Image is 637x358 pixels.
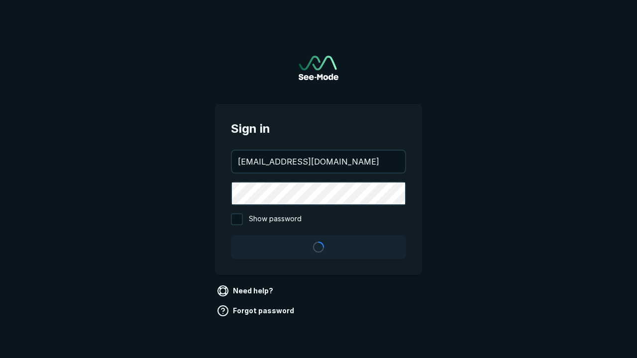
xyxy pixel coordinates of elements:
a: Forgot password [215,303,298,319]
img: See-Mode Logo [299,56,338,80]
input: your@email.com [232,151,405,173]
a: Need help? [215,283,277,299]
a: Go to sign in [299,56,338,80]
span: Sign in [231,120,406,138]
span: Show password [249,213,302,225]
